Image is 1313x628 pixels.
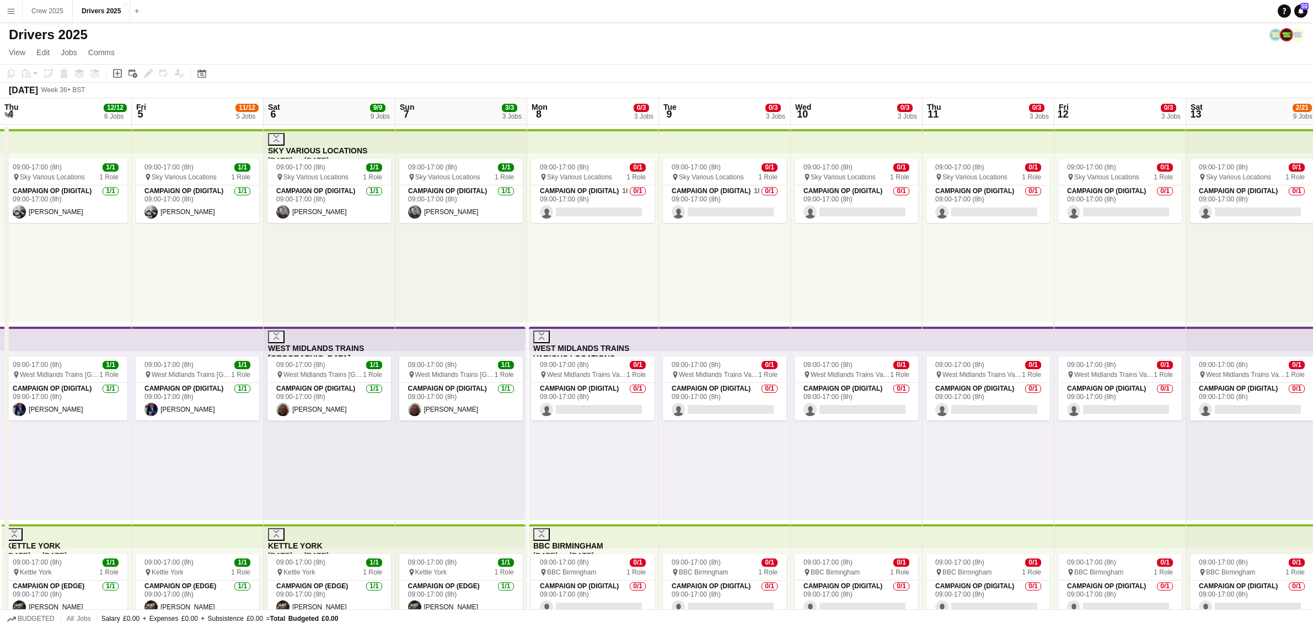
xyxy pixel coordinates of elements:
[811,568,860,577] span: BBC Birmngham
[531,554,655,618] div: 09:00-17:00 (8h)0/1 BBC Birmngham1 RoleCampaign Op (Digital)0/109:00-17:00 (8h)
[231,568,250,577] span: 1 Role
[795,356,918,421] app-job-card: 09:00-17:00 (8h)0/1 West Midlands Trains Various Locations1 RoleCampaign Op (Digital)0/109:00-17:...
[267,159,391,223] app-job-card: 09:00-17:00 (8h)1/1 Sky Various Locations1 RoleCampaign Op (Digital)1/109:00-17:00 (8h)[PERSON_NAME]
[267,356,391,421] div: 09:00-17:00 (8h)1/1 West Midlands Trains [GEOGRAPHIC_DATA]1 RoleCampaign Op (Digital)1/109:00-17:...
[1289,558,1305,567] span: 0/1
[795,185,918,223] app-card-role: Campaign Op (Digital)0/109:00-17:00 (8h)
[276,361,325,369] span: 09:00-17:00 (8h)
[104,104,127,112] span: 12/12
[926,159,1050,223] div: 09:00-17:00 (8h)0/1 Sky Various Locations1 RoleCampaign Op (Digital)0/109:00-17:00 (8h)
[1074,371,1154,379] span: West Midlands Trains Various Locations
[415,173,480,182] span: Sky Various Locations
[236,113,258,121] div: 5 Jobs
[84,45,119,60] a: Comms
[942,568,992,577] span: BBC Birmngham
[363,173,382,182] span: 1 Role
[926,554,1050,618] app-job-card: 09:00-17:00 (8h)0/1 BBC Birmngham1 RoleCampaign Op (Digital)0/109:00-17:00 (8h)
[630,558,646,567] span: 0/1
[663,356,786,421] app-job-card: 09:00-17:00 (8h)0/1 West Midlands Trains Various Locations1 RoleCampaign Op (Digital)0/109:00-17:...
[4,554,127,618] div: 09:00-17:00 (8h)1/1 Kettle York1 RoleCampaign Op (Edge)1/109:00-17:00 (8h)[PERSON_NAME]
[893,558,909,567] span: 0/1
[1157,558,1173,567] span: 0/1
[795,159,918,223] div: 09:00-17:00 (8h)0/1 Sky Various Locations1 RoleCampaign Op (Digital)0/109:00-17:00 (8h)
[1074,568,1123,577] span: BBC Birmngham
[531,356,655,421] div: 09:00-17:00 (8h)0/1 West Midlands Trains Various Locations1 RoleCampaign Op (Digital)0/109:00-17:...
[495,371,514,379] span: 1 Role
[926,356,1050,421] app-job-card: 09:00-17:00 (8h)0/1 West Midlands Trains Various Locations1 RoleCampaign Op (Digital)0/109:00-17:...
[547,173,612,182] span: Sky Various Locations
[136,581,259,618] app-card-role: Campaign Op (Edge)1/109:00-17:00 (8h)[PERSON_NAME]
[679,371,758,379] span: West Midlands Trains Various Locations
[399,383,523,421] app-card-role: Campaign Op (Digital)1/109:00-17:00 (8h)[PERSON_NAME]
[136,159,259,223] app-job-card: 09:00-17:00 (8h)1/1 Sky Various Locations1 RoleCampaign Op (Digital)1/109:00-17:00 (8h)[PERSON_NAME]
[893,361,909,369] span: 0/1
[4,185,127,223] app-card-role: Campaign Op (Digital)1/109:00-17:00 (8h)[PERSON_NAME]
[531,383,655,421] app-card-role: Campaign Op (Digital)0/109:00-17:00 (8h)
[495,568,514,577] span: 1 Role
[1058,159,1182,223] app-job-card: 09:00-17:00 (8h)0/1 Sky Various Locations1 RoleCampaign Op (Digital)0/109:00-17:00 (8h)
[370,104,386,112] span: 9/9
[795,554,918,618] app-job-card: 09:00-17:00 (8h)0/1 BBC Birmngham1 RoleCampaign Op (Digital)0/109:00-17:00 (8h)
[136,383,259,421] app-card-role: Campaign Op (Digital)1/109:00-17:00 (8h)[PERSON_NAME]
[1058,356,1182,421] div: 09:00-17:00 (8h)0/1 West Midlands Trains Various Locations1 RoleCampaign Op (Digital)0/109:00-17:...
[1154,568,1173,577] span: 1 Role
[400,102,414,112] span: Sun
[4,356,127,421] div: 09:00-17:00 (8h)1/1 West Midlands Trains [GEOGRAPHIC_DATA]1 RoleCampaign Op (Digital)1/109:00-17:...
[926,185,1050,223] app-card-role: Campaign Op (Digital)0/109:00-17:00 (8h)
[9,48,25,57] span: View
[234,361,250,369] span: 1/1
[927,102,941,112] span: Thu
[135,108,146,121] span: 5
[32,45,54,60] a: Edit
[626,371,646,379] span: 1 Role
[540,163,589,172] span: 09:00-17:00 (8h)
[762,361,778,369] span: 0/1
[1058,383,1182,421] app-card-role: Campaign Op (Digital)0/109:00-17:00 (8h)
[890,173,909,182] span: 1 Role
[4,102,19,112] span: Thu
[6,613,56,625] button: Budgeted
[1058,554,1182,618] app-job-card: 09:00-17:00 (8h)0/1 BBC Birmngham1 RoleCampaign Op (Digital)0/109:00-17:00 (8h)
[99,568,119,577] span: 1 Role
[634,104,650,112] span: 0/3
[152,568,183,577] span: Kettle York
[101,615,339,623] div: Salary £0.00 + Expenses £0.00 + Subsistence £0.00 =
[540,558,589,567] span: 09:00-17:00 (8h)
[502,104,518,112] span: 3/3
[530,108,548,121] span: 8
[144,558,194,567] span: 09:00-17:00 (8h)
[935,558,984,567] span: 09:00-17:00 (8h)
[531,159,655,223] div: 09:00-17:00 (8h)0/1 Sky Various Locations1 RoleCampaign Op (Digital)1I0/109:00-17:00 (8h)
[283,173,349,182] span: Sky Various Locations
[498,163,514,172] span: 1/1
[672,558,721,567] span: 09:00-17:00 (8h)
[531,581,655,618] app-card-role: Campaign Op (Digital)0/109:00-17:00 (8h)
[766,113,785,121] div: 3 Jobs
[663,554,786,618] app-job-card: 09:00-17:00 (8h)0/1 BBC Birmngham1 RoleCampaign Op (Digital)0/109:00-17:00 (8h)
[1058,185,1182,223] app-card-role: Campaign Op (Digital)0/109:00-17:00 (8h)
[234,558,250,567] span: 1/1
[811,173,876,182] span: Sky Various Locations
[366,558,382,567] span: 1/1
[268,102,280,112] span: Sat
[366,361,382,369] span: 1/1
[152,173,217,182] span: Sky Various Locations
[4,159,127,223] div: 09:00-17:00 (8h)1/1 Sky Various Locations1 RoleCampaign Op (Digital)1/109:00-17:00 (8h)[PERSON_NAME]
[103,558,119,567] span: 1/1
[795,383,918,421] app-card-role: Campaign Op (Digital)0/109:00-17:00 (8h)
[13,558,62,567] span: 09:00-17:00 (8h)
[276,163,325,172] span: 09:00-17:00 (8h)
[1058,581,1182,618] app-card-role: Campaign Op (Digital)0/109:00-17:00 (8h)
[663,581,786,618] app-card-role: Campaign Op (Digital)0/109:00-17:00 (8h)
[73,1,130,22] button: Drivers 2025
[1206,568,1255,577] span: BBC Birmngham
[942,371,1022,379] span: West Midlands Trains Various Locations
[532,102,548,112] span: Mon
[897,104,913,112] span: 0/3
[56,45,82,60] a: Jobs
[103,361,119,369] span: 1/1
[66,615,92,623] span: All jobs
